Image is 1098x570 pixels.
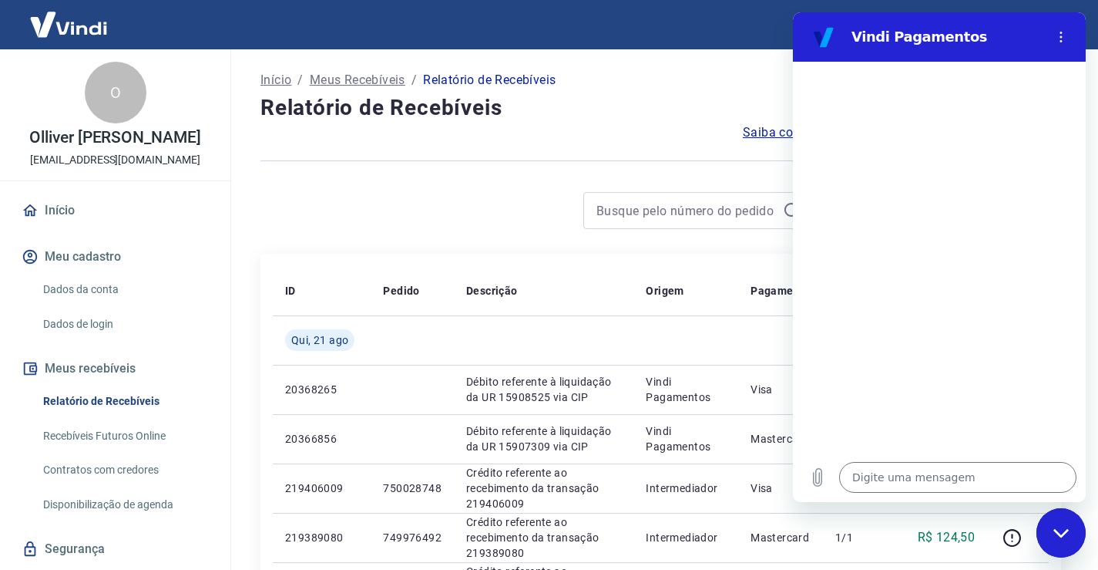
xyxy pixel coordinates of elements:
input: Busque pelo número do pedido [596,199,777,222]
button: Meus recebíveis [18,352,212,386]
h4: Relatório de Recebíveis [260,93,1061,123]
button: Meu cadastro [18,240,212,274]
a: Dados da conta [37,274,212,305]
a: Início [260,71,291,89]
p: Intermediador [646,530,726,545]
img: Vindi [18,1,119,48]
p: Crédito referente ao recebimento da transação 219406009 [466,465,621,511]
p: Mastercard [750,431,811,447]
iframe: Botão para abrir a janela de mensagens, conversa em andamento [1036,508,1086,558]
a: Saiba como funciona a programação dos recebimentos [743,123,1061,142]
a: Meus Recebíveis [310,71,405,89]
p: 219406009 [285,481,358,496]
p: Pagamento [750,283,811,298]
button: Sair [1024,11,1080,39]
a: Disponibilização de agenda [37,489,212,521]
p: Vindi Pagamentos [646,423,726,454]
p: 750028748 [383,481,442,496]
p: Visa [750,481,811,496]
p: Intermediador [646,481,726,496]
p: Visa [750,382,811,397]
span: Qui, 21 ago [291,332,348,348]
p: Mastercard [750,530,811,545]
a: Segurança [18,532,212,566]
a: Início [18,194,212,228]
p: Olliver [PERSON_NAME] [29,130,201,146]
p: 20366856 [285,431,358,447]
p: / [297,71,303,89]
p: Vindi Pagamentos [646,374,726,405]
p: Origem [646,283,683,298]
p: / [411,71,417,89]
p: Débito referente à liquidação da UR 15908525 via CIP [466,374,621,405]
a: Dados de login [37,309,212,340]
p: [EMAIL_ADDRESS][DOMAIN_NAME] [30,152,200,168]
div: O [85,62,146,123]
p: 20368265 [285,382,358,397]
p: Crédito referente ao recebimento da transação 219389080 [466,514,621,561]
p: ID [285,283,296,298]
p: 219389080 [285,530,358,545]
p: 749976492 [383,530,442,545]
a: Relatório de Recebíveis [37,386,212,417]
a: Contratos com credores [37,454,212,486]
p: Pedido [383,283,419,298]
p: Débito referente à liquidação da UR 15907309 via CIP [466,423,621,454]
a: Recebíveis Futuros Online [37,420,212,452]
p: Descrição [466,283,518,298]
iframe: Janela de mensagens [793,12,1086,502]
p: 1/1 [835,530,881,545]
p: Relatório de Recebíveis [423,71,556,89]
p: R$ 124,50 [918,528,975,547]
